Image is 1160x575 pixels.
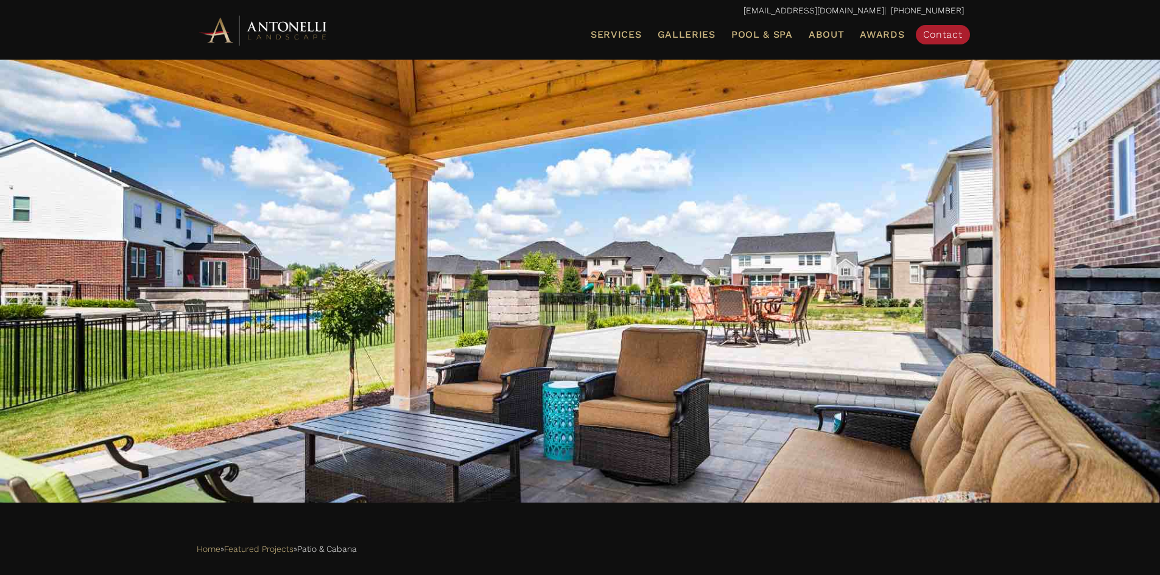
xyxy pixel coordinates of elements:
a: Services [586,27,647,43]
span: Services [591,30,642,40]
span: Awards [860,29,904,40]
a: Featured Projects [224,542,294,557]
span: Galleries [658,29,715,40]
a: About [804,27,849,43]
span: » » [197,542,357,557]
span: Contact [923,29,963,40]
a: Galleries [653,27,720,43]
a: Awards [855,27,909,43]
span: Patio & Cabana [297,542,357,557]
span: Pool & Spa [731,29,793,40]
a: [EMAIL_ADDRESS][DOMAIN_NAME] [743,5,884,15]
p: | [PHONE_NUMBER] [197,3,964,19]
a: Pool & Spa [726,27,798,43]
a: Contact [916,25,970,44]
nav: Breadcrumbs [197,540,964,558]
span: About [809,30,845,40]
a: Home [197,542,220,557]
img: Antonelli Horizontal Logo [197,13,331,47]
